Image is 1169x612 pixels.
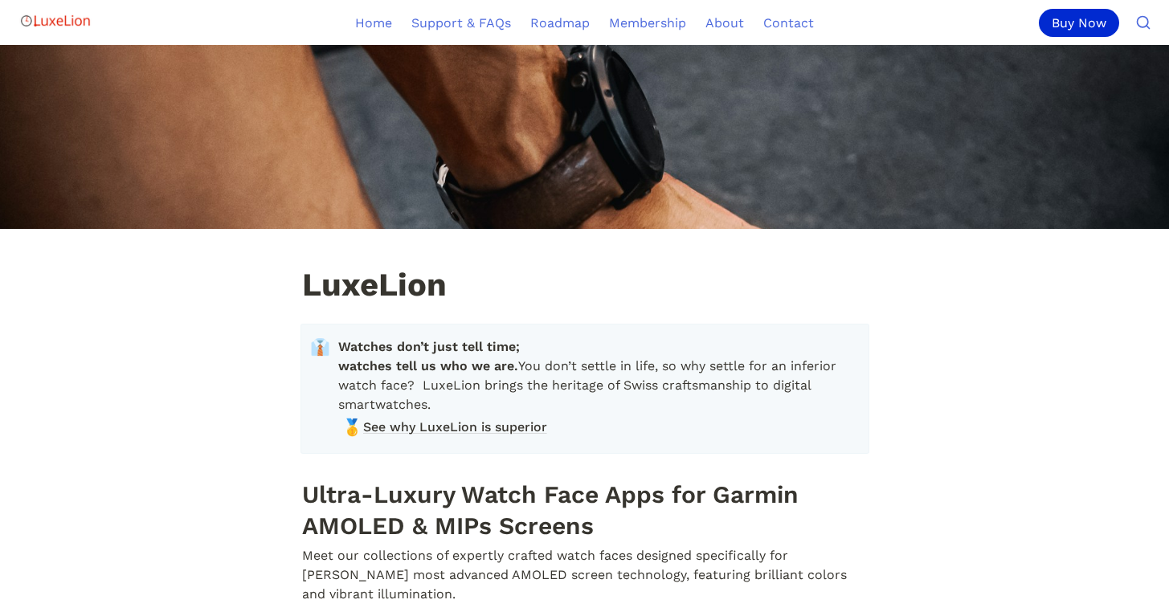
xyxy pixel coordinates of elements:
h1: Ultra-Luxury Watch Face Apps for Garmin AMOLED & MIPs Screens [300,476,869,544]
span: 👔 [310,337,330,357]
span: 🥇 [342,418,358,434]
img: Logo [19,5,92,37]
div: Buy Now [1039,9,1119,37]
p: Meet our collections of expertly crafted watch faces designed specifically for [PERSON_NAME] most... [300,544,869,606]
a: Buy Now [1039,9,1126,37]
span: See why LuxeLion is superior [363,418,547,437]
a: 🥇See why LuxeLion is superior [338,415,856,439]
span: You don’t settle in life, so why settle for an inferior watch face? LuxeLion brings the heritage ... [338,337,856,414]
strong: Watches don’t just tell time; watches tell us who we are. [338,339,524,373]
h1: LuxeLion [300,267,869,306]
